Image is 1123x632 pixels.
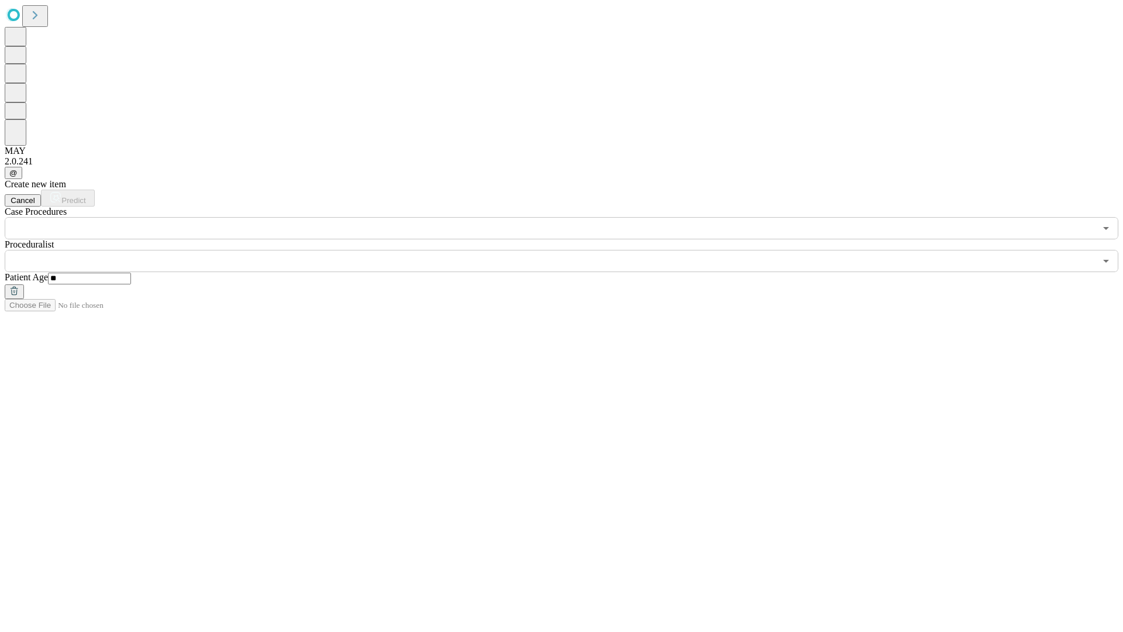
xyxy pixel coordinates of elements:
[1098,220,1114,236] button: Open
[11,196,35,205] span: Cancel
[61,196,85,205] span: Predict
[5,156,1118,167] div: 2.0.241
[5,179,66,189] span: Create new item
[5,167,22,179] button: @
[5,272,48,282] span: Patient Age
[5,194,41,207] button: Cancel
[5,239,54,249] span: Proceduralist
[1098,253,1114,269] button: Open
[41,190,95,207] button: Predict
[5,207,67,217] span: Scheduled Procedure
[9,169,18,177] span: @
[5,146,1118,156] div: MAY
